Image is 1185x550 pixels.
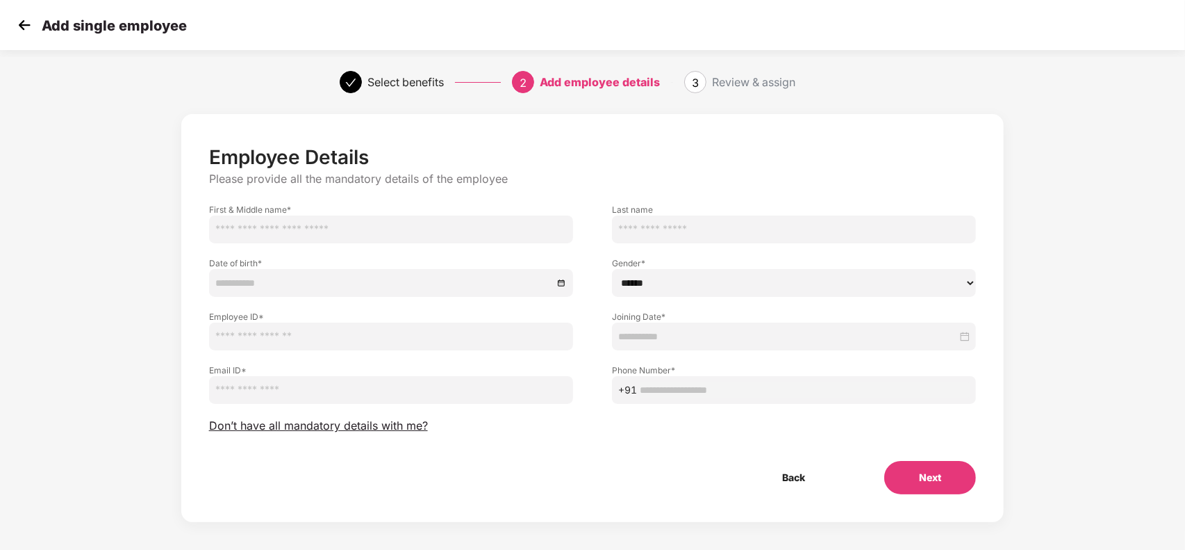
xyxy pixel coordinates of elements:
[367,71,444,93] div: Select benefits
[209,364,573,376] label: Email ID
[14,15,35,35] img: svg+xml;base64,PHN2ZyB4bWxucz0iaHR0cDovL3d3dy53My5vcmcvMjAwMC9zdmciIHdpZHRoPSIzMCIgaGVpZ2h0PSIzMC...
[612,257,976,269] label: Gender
[209,311,573,323] label: Employee ID
[612,311,976,323] label: Joining Date
[209,257,573,269] label: Date of birth
[345,77,356,88] span: check
[209,172,977,186] p: Please provide all the mandatory details of the employee
[612,364,976,376] label: Phone Number
[884,461,976,494] button: Next
[618,382,637,398] span: +91
[712,71,795,93] div: Review & assign
[692,76,699,90] span: 3
[42,17,187,34] p: Add single employee
[540,71,660,93] div: Add employee details
[209,145,977,169] p: Employee Details
[612,204,976,216] label: Last name
[520,76,527,90] span: 2
[209,204,573,216] label: First & Middle name
[209,419,428,433] span: Don’t have all mandatory details with me?
[747,461,840,494] button: Back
